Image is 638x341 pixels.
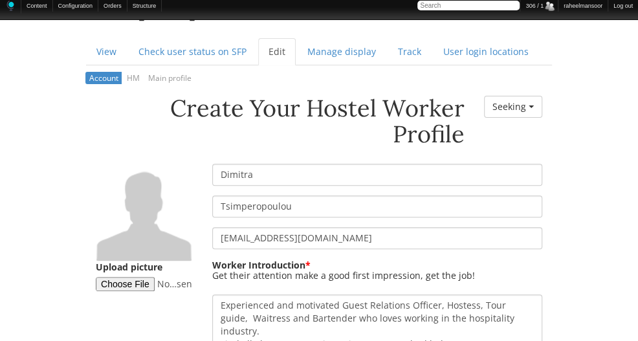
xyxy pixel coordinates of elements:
a: Edit [258,38,296,65]
a: Account [85,72,122,84]
img: TsimperopoulouDimitra's picture [96,164,193,261]
a: Check user status on SFP [128,38,257,65]
a: HM [124,72,144,84]
a: View user profile. [96,204,193,217]
a: Track [388,38,432,65]
input: Search [417,1,520,10]
a: Main profile [145,72,195,84]
input: E-mail address * [212,227,542,249]
label: Worker Introduction [212,259,311,272]
label: Upload picture [96,261,162,274]
div: Get their attention make a good first impression, get the job! [212,270,475,281]
button: Seeking Work [484,96,542,118]
span: This field is required. [305,259,311,271]
input: Worker Last Name [212,195,542,217]
span: Seeking Work [492,100,525,113]
img: Home [5,1,16,11]
h1: Create Your Hostel Worker Profile [96,96,465,147]
input: Worker First Name [212,164,542,186]
a: View [86,38,127,65]
a: User login locations [433,38,539,65]
a: Manage display [297,38,386,65]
